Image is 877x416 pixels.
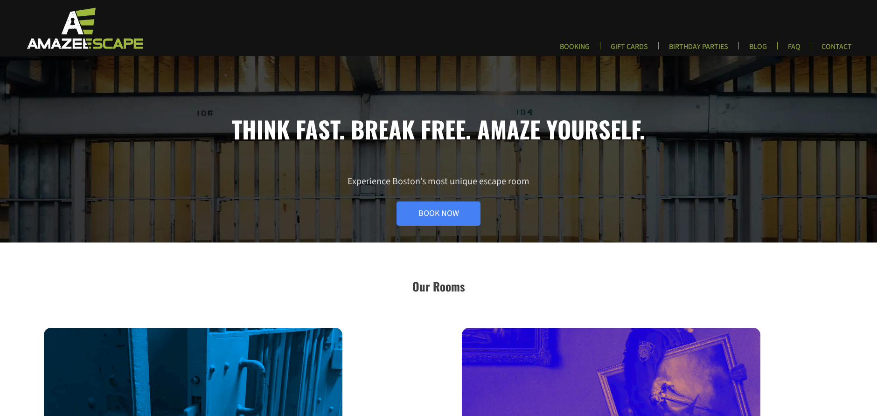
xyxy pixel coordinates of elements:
[661,42,736,57] a: BIRTHDAY PARTIES
[780,42,808,57] a: FAQ
[603,42,655,57] a: GIFT CARDS
[814,42,859,57] a: CONTACT
[44,115,833,143] h1: Think fast. Break free. Amaze yourself.
[552,42,597,57] a: BOOKING
[397,201,480,226] a: Book Now
[742,42,774,57] a: BLOG
[44,175,833,226] p: Experience Boston’s most unique escape room
[15,7,153,49] img: Escape Room Game in Boston Area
